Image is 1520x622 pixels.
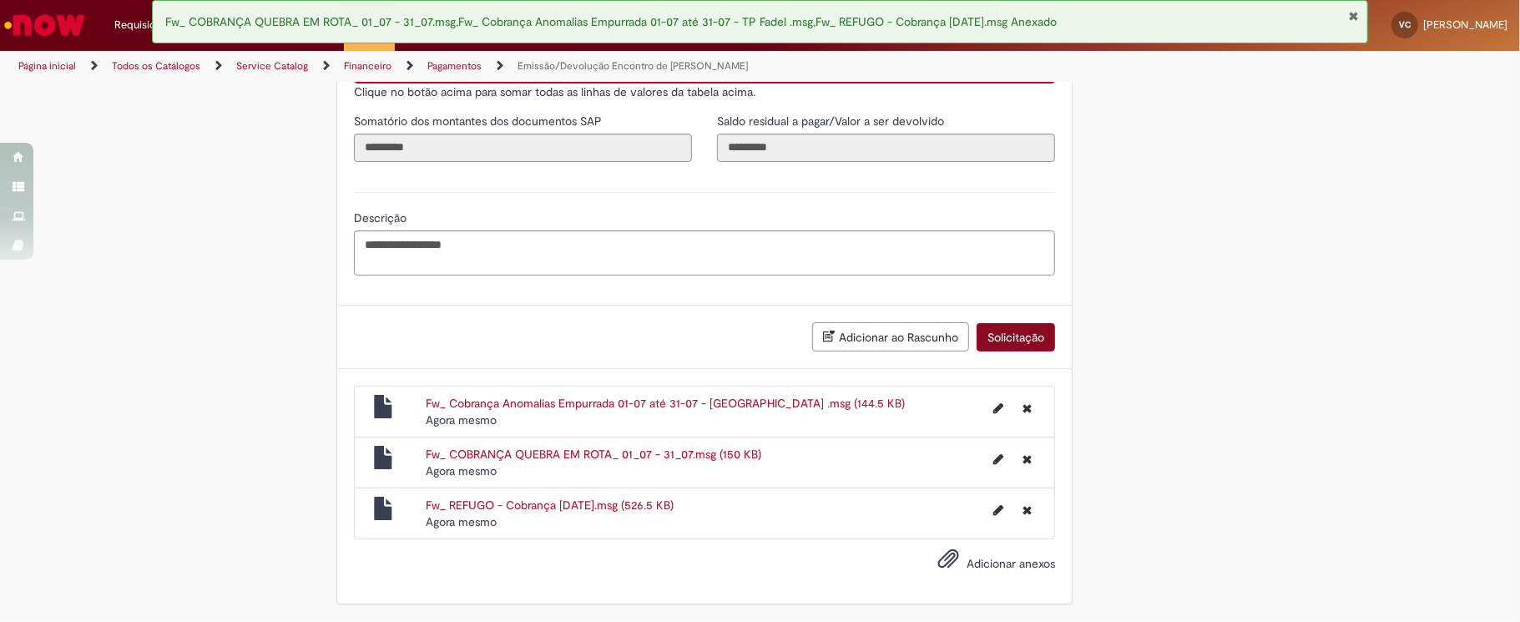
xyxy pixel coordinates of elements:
span: Fw_ COBRANÇA QUEBRA EM ROTA_ 01_07 - 31_07.msg,Fw_ Cobrança Anomalias Empurrada 01-07 até 31-07 -... [165,14,1057,29]
span: Agora mesmo [426,514,497,529]
span: VC [1399,19,1411,30]
span: Requisições [114,17,173,33]
a: Financeiro [344,59,391,73]
time: 30/08/2025 10:40:14 [426,412,497,427]
time: 30/08/2025 10:40:14 [426,514,497,529]
a: Todos os Catálogos [112,59,200,73]
button: Excluir Fw_ COBRANÇA QUEBRA EM ROTA_ 01_07 - 31_07.msg [1012,446,1042,473]
button: Adicionar ao Rascunho [812,322,969,351]
button: Solicitação [977,323,1055,351]
img: ServiceNow [2,8,88,42]
label: Somente leitura - Somatório dos montantes dos documentos SAP [354,113,605,129]
span: Descrição [354,210,410,225]
input: Saldo residual a pagar/Valor a ser devolvido [717,134,1055,162]
button: Adicionar anexos [933,544,963,582]
a: Fw_ REFUGO - Cobrança [DATE].msg (526.5 KB) [426,498,674,513]
ul: Trilhas de página [13,51,1001,82]
button: Editar nome de arquivo Fw_ COBRANÇA QUEBRA EM ROTA_ 01_07 - 31_07.msg [983,446,1013,473]
a: Página inicial [18,59,76,73]
button: Editar nome de arquivo Fw_ REFUGO - Cobrança Jul_2025.msg [983,497,1013,523]
label: Somente leitura - Saldo residual a pagar/Valor a ser devolvido [717,113,947,129]
button: Excluir Fw_ Cobrança Anomalias Empurrada 01-07 até 31-07 - TP Fadel .msg [1012,395,1042,422]
span: Agora mesmo [426,412,497,427]
span: Somente leitura - Somatório dos montantes dos documentos SAP [354,114,605,129]
a: Pagamentos [427,59,482,73]
button: Fechar Notificação [1348,9,1359,23]
span: [PERSON_NAME] [1423,18,1507,32]
button: Excluir Fw_ REFUGO - Cobrança Jul_2025.msg [1012,497,1042,523]
span: Agora mesmo [426,463,497,478]
time: 30/08/2025 10:40:14 [426,463,497,478]
a: Fw_ COBRANÇA QUEBRA EM ROTA_ 01_07 - 31_07.msg (150 KB) [426,447,761,462]
textarea: Descrição [354,230,1055,276]
span: Adicionar anexos [967,557,1055,572]
p: Clique no botão acima para somar todas as linhas de valores da tabela acima. [354,83,1055,100]
a: Fw_ Cobrança Anomalias Empurrada 01-07 até 31-07 - [GEOGRAPHIC_DATA] .msg (144.5 KB) [426,396,905,411]
span: Somente leitura - Saldo residual a pagar/Valor a ser devolvido [717,114,947,129]
input: Somatório dos montantes dos documentos SAP [354,134,692,162]
a: Emissão/Devolução Encontro de [PERSON_NAME] [518,59,748,73]
button: Editar nome de arquivo Fw_ Cobrança Anomalias Empurrada 01-07 até 31-07 - TP Fadel .msg [983,395,1013,422]
a: Service Catalog [236,59,308,73]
